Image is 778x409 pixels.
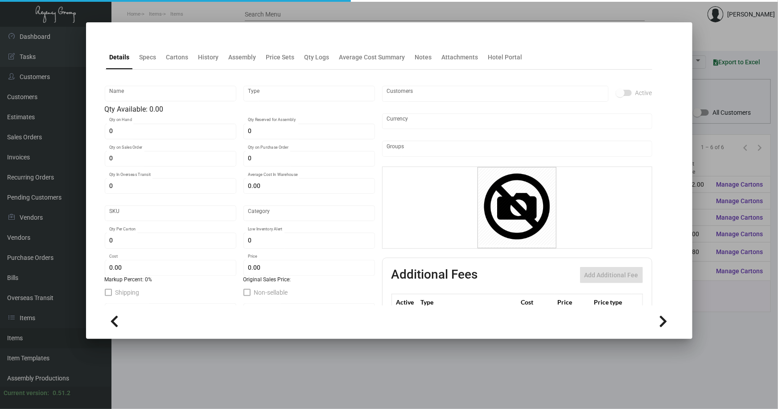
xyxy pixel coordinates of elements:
[415,53,432,62] div: Notes
[580,267,643,283] button: Add Additional Fee
[555,294,592,310] th: Price
[198,53,219,62] div: History
[166,53,189,62] div: Cartons
[105,104,375,115] div: Qty Available: 0.00
[585,271,638,279] span: Add Additional Fee
[391,267,478,283] h2: Additional Fees
[592,294,632,310] th: Price type
[110,53,130,62] div: Details
[53,388,70,398] div: 0.51.2
[488,53,523,62] div: Hotel Portal
[442,53,478,62] div: Attachments
[387,90,604,97] input: Add new..
[339,53,405,62] div: Average Cost Summary
[391,294,419,310] th: Active
[140,53,156,62] div: Specs
[419,294,519,310] th: Type
[254,287,288,298] span: Non-sellable
[4,388,49,398] div: Current version:
[387,145,647,152] input: Add new..
[229,53,256,62] div: Assembly
[115,287,140,298] span: Shipping
[635,88,652,98] span: Active
[519,294,555,310] th: Cost
[305,53,329,62] div: Qty Logs
[266,53,295,62] div: Price Sets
